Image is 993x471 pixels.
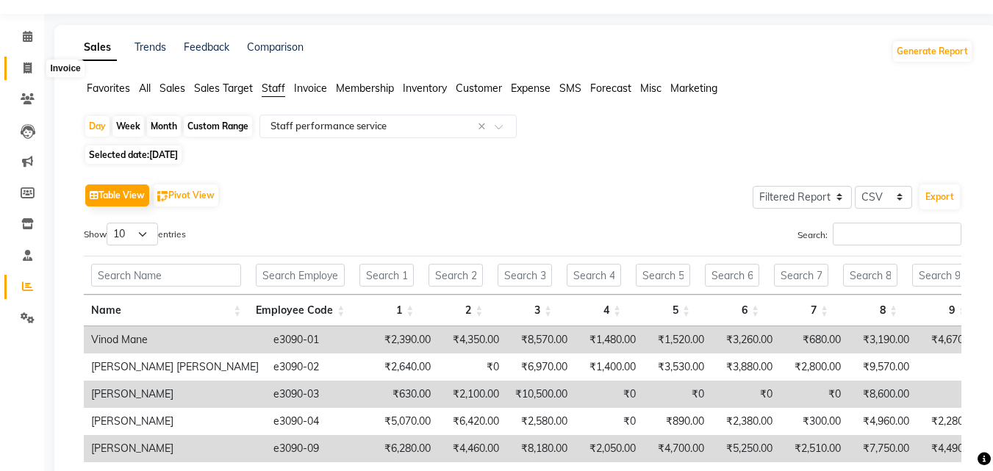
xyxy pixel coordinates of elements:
[797,223,961,245] label: Search:
[87,82,130,95] span: Favorites
[780,326,848,353] td: ₹680.00
[893,41,972,62] button: Generate Report
[506,353,575,381] td: ₹6,970.00
[438,435,506,462] td: ₹4,460.00
[85,116,110,137] div: Day
[370,435,438,462] td: ₹6,280.00
[905,295,974,326] th: 9: activate to sort column ascending
[705,264,759,287] input: Search 6
[478,119,490,134] span: Clear all
[370,408,438,435] td: ₹5,070.00
[575,408,643,435] td: ₹0
[247,40,304,54] a: Comparison
[266,353,370,381] td: e3090-02
[438,408,506,435] td: ₹6,420.00
[266,381,370,408] td: e3090-03
[640,82,662,95] span: Misc
[848,353,917,381] td: ₹9,570.00
[917,381,985,408] td: ₹0
[149,149,178,160] span: [DATE]
[154,184,218,206] button: Pivot View
[567,264,621,287] input: Search 4
[294,82,327,95] span: Invoice
[559,295,628,326] th: 4: activate to sort column ascending
[248,295,352,326] th: Employee Code: activate to sort column ascending
[917,408,985,435] td: ₹2,280.00
[780,381,848,408] td: ₹0
[456,82,502,95] span: Customer
[636,264,690,287] input: Search 5
[85,145,182,164] span: Selected date:
[421,295,490,326] th: 2: activate to sort column ascending
[711,408,780,435] td: ₹2,380.00
[917,353,985,381] td: ₹0
[85,184,149,206] button: Table View
[575,381,643,408] td: ₹0
[112,116,144,137] div: Week
[780,408,848,435] td: ₹300.00
[698,295,767,326] th: 6: activate to sort column ascending
[159,82,185,95] span: Sales
[262,82,285,95] span: Staff
[575,353,643,381] td: ₹1,400.00
[84,353,266,381] td: [PERSON_NAME] [PERSON_NAME]
[643,326,711,353] td: ₹1,520.00
[780,353,848,381] td: ₹2,800.00
[506,435,575,462] td: ₹8,180.00
[91,264,241,287] input: Search Name
[506,408,575,435] td: ₹2,580.00
[711,353,780,381] td: ₹3,880.00
[711,326,780,353] td: ₹3,260.00
[266,408,370,435] td: e3090-04
[84,408,266,435] td: [PERSON_NAME]
[628,295,698,326] th: 5: activate to sort column ascending
[256,264,345,287] input: Search Employee Code
[912,264,967,287] input: Search 9
[780,435,848,462] td: ₹2,510.00
[84,381,266,408] td: [PERSON_NAME]
[139,82,151,95] span: All
[833,223,961,245] input: Search:
[184,40,229,54] a: Feedback
[84,295,248,326] th: Name: activate to sort column ascending
[643,353,711,381] td: ₹3,530.00
[370,381,438,408] td: ₹630.00
[843,264,897,287] input: Search 8
[848,381,917,408] td: ₹8,600.00
[711,435,780,462] td: ₹5,250.00
[848,408,917,435] td: ₹4,960.00
[157,191,168,202] img: pivot.png
[84,435,266,462] td: [PERSON_NAME]
[438,326,506,353] td: ₹4,350.00
[575,435,643,462] td: ₹2,050.00
[643,435,711,462] td: ₹4,700.00
[498,264,552,287] input: Search 3
[46,60,84,77] div: Invoice
[711,381,780,408] td: ₹0
[767,295,836,326] th: 7: activate to sort column ascending
[848,326,917,353] td: ₹3,190.00
[84,223,186,245] label: Show entries
[429,264,483,287] input: Search 2
[135,40,166,54] a: Trends
[559,82,581,95] span: SMS
[490,295,559,326] th: 3: activate to sort column ascending
[184,116,252,137] div: Custom Range
[370,326,438,353] td: ₹2,390.00
[643,408,711,435] td: ₹890.00
[506,381,575,408] td: ₹10,500.00
[266,435,370,462] td: e3090-09
[336,82,394,95] span: Membership
[78,35,117,61] a: Sales
[403,82,447,95] span: Inventory
[643,381,711,408] td: ₹0
[352,295,421,326] th: 1: activate to sort column ascending
[836,295,905,326] th: 8: activate to sort column ascending
[107,223,158,245] select: Showentries
[575,326,643,353] td: ₹1,480.00
[511,82,551,95] span: Expense
[147,116,181,137] div: Month
[194,82,253,95] span: Sales Target
[438,381,506,408] td: ₹2,100.00
[774,264,828,287] input: Search 7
